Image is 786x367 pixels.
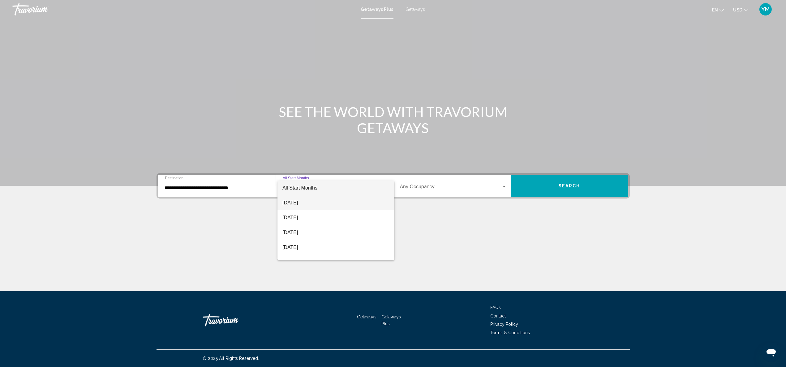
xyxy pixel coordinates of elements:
iframe: Кнопка для запуску вікна повідомлень [761,342,781,362]
span: All Start Months [282,185,317,190]
span: [DATE] [282,210,389,225]
span: [DATE] [282,255,389,270]
span: [DATE] [282,195,389,210]
span: [DATE] [282,240,389,255]
span: [DATE] [282,225,389,240]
